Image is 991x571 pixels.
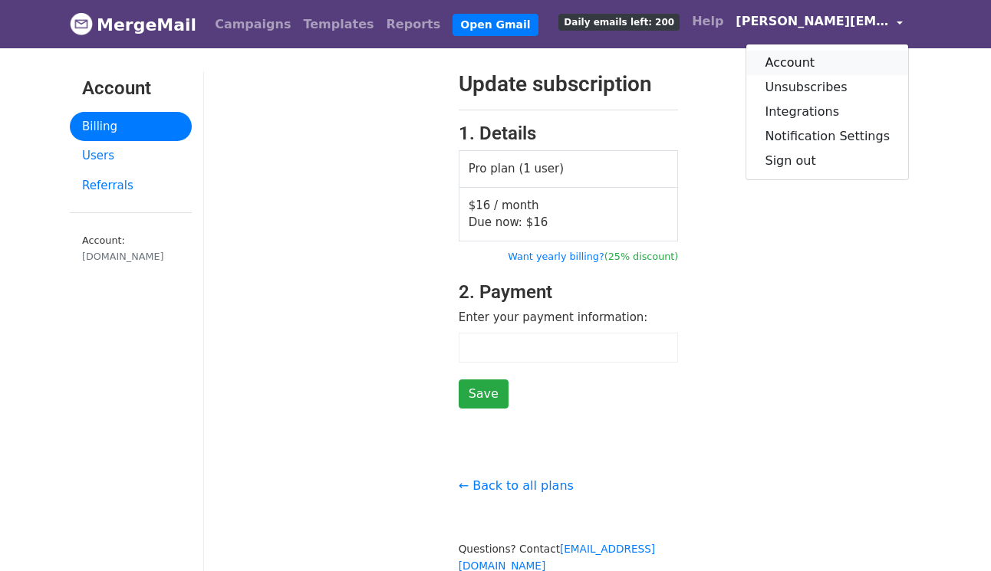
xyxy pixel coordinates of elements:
[508,251,678,262] a: Want yearly billing?(25% discount)
[746,75,908,100] a: Unsubscribes
[70,171,192,201] a: Referrals
[82,77,179,100] h3: Account
[380,9,447,40] a: Reports
[746,124,908,149] a: Notification Settings
[736,12,889,31] span: [PERSON_NAME][EMAIL_ADDRESS][DOMAIN_NAME]
[459,379,509,409] input: Save
[82,235,179,264] small: Account:
[70,112,192,142] a: Billing
[459,281,679,304] h3: 2. Payment
[552,6,686,37] a: Daily emails left: 200
[70,141,192,171] a: Users
[604,251,679,262] span: (25% discount)
[70,12,93,35] img: MergeMail logo
[467,341,670,354] iframe: Secure card payment input frame
[746,44,909,180] div: [PERSON_NAME][EMAIL_ADDRESS][DOMAIN_NAME]
[459,71,679,97] h2: Update subscription
[729,6,909,42] a: [PERSON_NAME][EMAIL_ADDRESS][DOMAIN_NAME]
[82,249,179,264] div: [DOMAIN_NAME]
[746,100,908,124] a: Integrations
[686,6,729,37] a: Help
[70,8,196,41] a: MergeMail
[459,309,648,327] label: Enter your payment information:
[746,51,908,75] a: Account
[459,187,678,241] td: $16 / month
[746,149,908,173] a: Sign out
[914,497,991,571] iframe: Chat Widget
[533,215,548,229] span: 16
[469,215,548,229] span: Due now: $
[209,9,297,40] a: Campaigns
[459,151,678,188] td: Pro plan (1 user)
[558,14,680,31] span: Daily emails left: 200
[459,478,574,493] a: ← Back to all plans
[453,14,538,36] a: Open Gmail
[297,9,380,40] a: Templates
[459,123,679,145] h3: 1. Details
